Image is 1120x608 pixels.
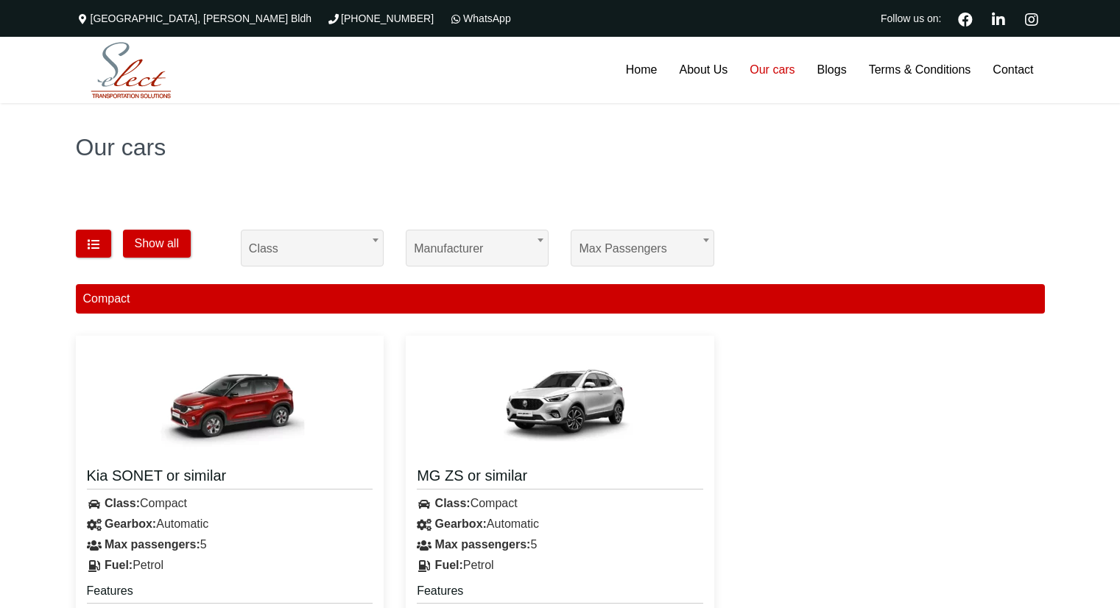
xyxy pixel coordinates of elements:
[105,517,156,530] strong: Gearbox:
[417,466,703,489] a: MG ZS or similar
[406,230,549,266] span: Manufacturer
[1019,10,1045,26] a: Instagram
[435,517,487,530] strong: Gearbox:
[986,10,1012,26] a: Linkedin
[76,534,384,555] div: 5
[739,37,806,103] a: Our cars
[579,230,705,267] span: Max passengers
[668,37,739,103] a: About Us
[571,230,714,266] span: Max passengers
[406,514,714,534] div: Automatic
[76,284,1045,314] div: Compact
[241,230,384,266] span: Class
[435,559,463,571] strong: Fuel:
[87,583,373,604] h5: Features
[105,559,133,571] strong: Fuel:
[414,230,540,267] span: Manufacturer
[406,534,714,555] div: 5
[326,13,434,24] a: [PHONE_NUMBER]
[105,538,200,551] strong: Max passengers:
[80,39,183,102] img: Select Rent a Car
[76,135,1045,159] h1: Our cars
[615,37,669,103] a: Home
[471,347,648,457] img: MG ZS or similar
[952,10,979,26] a: Facebook
[123,230,191,258] button: Show all
[406,493,714,514] div: Compact
[448,13,511,24] a: WhatsApp
[417,583,703,604] h5: Features
[982,37,1044,103] a: Contact
[435,538,531,551] strong: Max passengers:
[105,497,140,509] strong: Class:
[249,230,376,267] span: Class
[76,555,384,576] div: Petrol
[406,555,714,576] div: Petrol
[76,514,384,534] div: Automatic
[435,497,471,509] strong: Class:
[141,347,318,457] img: Kia SONET or similar
[87,466,373,489] a: Kia SONET or similar
[858,37,982,103] a: Terms & Conditions
[806,37,858,103] a: Blogs
[76,493,384,514] div: Compact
